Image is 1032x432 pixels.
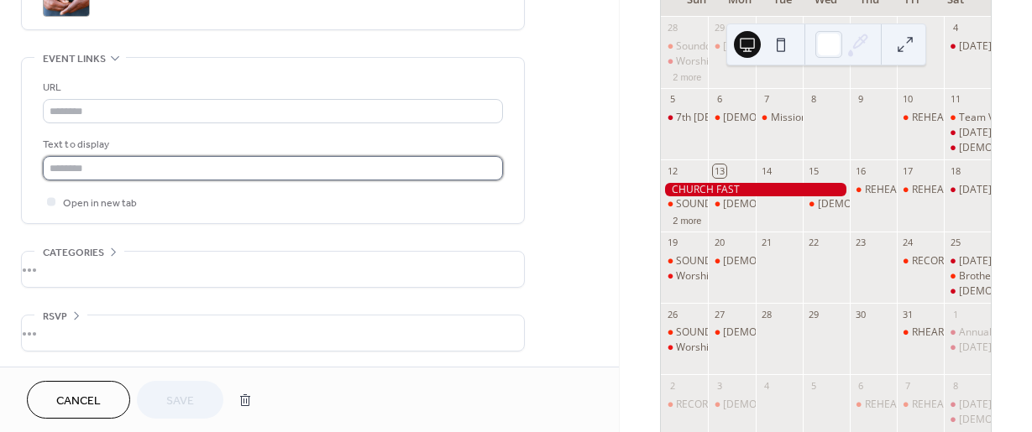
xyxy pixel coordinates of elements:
[944,413,991,427] div: Evangelism @ Larkin Chase in Bowie, MD
[761,22,773,34] div: 30
[761,164,773,177] div: 14
[771,111,853,125] div: Missions Meeting
[897,183,944,197] div: REHEARSAL CANTATA - Praise Team
[761,379,773,392] div: 4
[666,93,678,106] div: 5
[803,197,850,211] div: Church wide prayer
[661,398,708,412] div: RECORDING for 1st Sunday December-Praise Team
[949,93,961,106] div: 11
[855,237,867,249] div: 23
[808,93,820,106] div: 8
[855,308,867,320] div: 30
[661,341,708,355] div: Worship Experience @ THE HARBORSIDE
[708,325,755,340] div: Bible Study
[676,197,815,211] div: SOUND CHECK - Praise Team
[902,237,914,249] div: 24
[902,164,914,177] div: 17
[666,22,678,34] div: 28
[676,55,867,69] div: Worship Experience @ THE HARBORSIDE
[723,111,862,125] div: [DEMOGRAPHIC_DATA] Study
[713,237,726,249] div: 20
[43,244,104,262] span: Categories
[27,381,130,419] button: Cancel
[723,197,862,211] div: [DEMOGRAPHIC_DATA] Study
[944,341,991,355] div: Saturday Morning Prayer
[43,79,500,96] div: URL
[818,197,987,211] div: [DEMOGRAPHIC_DATA] wide prayer
[944,325,991,340] div: Annual Prayer Clinic
[944,269,991,284] div: Brotherhood Brunch
[902,308,914,320] div: 31
[666,237,678,249] div: 19
[56,393,101,410] span: Cancel
[944,254,991,268] div: Saturday Morning Prayer
[661,269,708,284] div: Worship Experience @ THE HARBORSIDE
[902,379,914,392] div: 7
[713,93,726,106] div: 6
[912,325,1029,340] div: RHEARSAL - Praise Team
[944,141,991,155] div: Evangelism @ Larkin Chase in Bowie, MD
[661,39,708,54] div: Soundcheck & REHEARSAL
[756,111,803,125] div: Missions Meeting
[708,398,755,412] div: Bible Study
[761,308,773,320] div: 28
[808,308,820,320] div: 29
[713,379,726,392] div: 3
[666,379,678,392] div: 2
[661,197,708,211] div: SOUND CHECK - Praise Team
[713,164,726,177] div: 13
[708,39,755,54] div: Bible Study
[723,398,862,412] div: [DEMOGRAPHIC_DATA] Study
[897,254,944,268] div: RECORDING - Praise Team
[666,164,678,177] div: 12
[897,111,944,125] div: REHEARSAL-Praise Team
[708,197,755,211] div: Bible Study
[949,379,961,392] div: 8
[676,254,883,268] div: SOUNDCHECK - Life House Men's Ensemble
[713,308,726,320] div: 27
[897,325,944,340] div: RHEARSAL - Praise Team
[22,315,524,351] div: •••
[723,325,862,340] div: [DEMOGRAPHIC_DATA] Study
[676,398,915,412] div: RECORDING for 1st [DATE] December-Praise Team
[808,379,820,392] div: 5
[944,284,991,299] div: Evangelism @ Doctors Comm Rehab
[708,254,755,268] div: Bible Study
[666,69,708,83] button: 2 more
[22,252,524,287] div: •••
[761,237,773,249] div: 21
[676,111,905,125] div: 7th [DEMOGRAPHIC_DATA] Anniversary Banquet
[661,55,708,69] div: Worship Experience @ THE HARBORSIDE
[944,183,991,197] div: Saturday Morning Prayer
[855,164,867,177] div: 16
[661,325,708,340] div: SOUNDCHECK
[63,195,137,212] span: Open in new tab
[708,111,755,125] div: Bible Study
[912,398,1032,412] div: REHEARSAL -Praise Team
[855,93,867,106] div: 9
[43,308,67,325] span: RSVP
[666,212,708,226] button: 2 more
[676,39,800,54] div: Soundcheck & REHEARSAL
[43,50,106,68] span: Event links
[676,341,867,355] div: Worship Experience @ THE HARBORSIDE
[661,111,708,125] div: 7th Church Anniversary Banquet
[949,164,961,177] div: 18
[902,22,914,34] div: 3
[676,325,745,340] div: SOUNDCHECK
[661,254,708,268] div: SOUNDCHECK - Life House Men's Ensemble
[855,379,867,392] div: 6
[897,398,944,412] div: REHEARSAL -Praise Team
[808,237,820,249] div: 22
[944,126,991,140] div: Saturday Morning Prayer
[808,22,820,34] div: 1
[850,398,897,412] div: REHEARSAL-LH Mass Choir Christmas Cantata
[723,39,862,54] div: [DEMOGRAPHIC_DATA] Study
[902,93,914,106] div: 10
[761,93,773,106] div: 7
[949,22,961,34] div: 4
[944,398,991,412] div: Saturday Morning Prayer
[676,269,867,284] div: Worship Experience @ THE HARBORSIDE
[949,237,961,249] div: 25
